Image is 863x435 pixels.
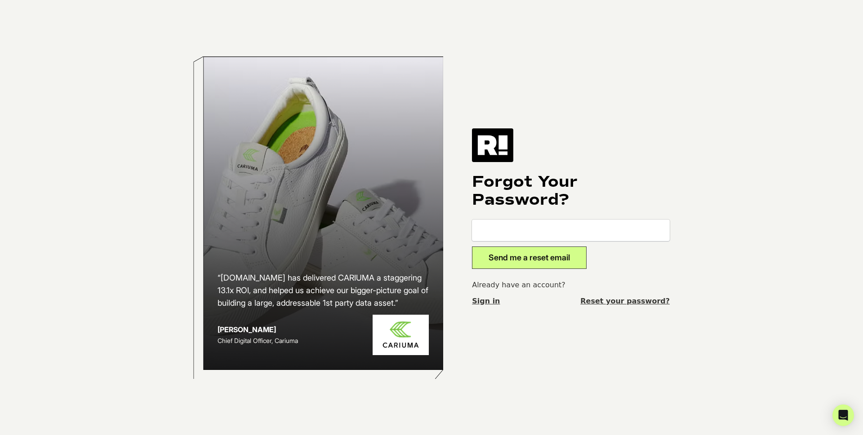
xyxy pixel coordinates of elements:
div: Open Intercom Messenger [832,404,854,426]
p: Already have an account? [472,280,670,290]
img: Cariuma [373,315,429,356]
strong: [PERSON_NAME] [218,325,276,334]
img: Retention.com [472,128,513,162]
h1: Forgot Your Password? [472,173,670,209]
button: Send me a reset email [472,246,587,269]
a: Reset your password? [580,296,670,307]
h2: “[DOMAIN_NAME] has delivered CARIUMA a staggering 13.1x ROI, and helped us achieve our bigger-pic... [218,272,429,309]
span: Chief Digital Officer, Cariuma [218,337,298,344]
a: Sign in [472,296,500,307]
